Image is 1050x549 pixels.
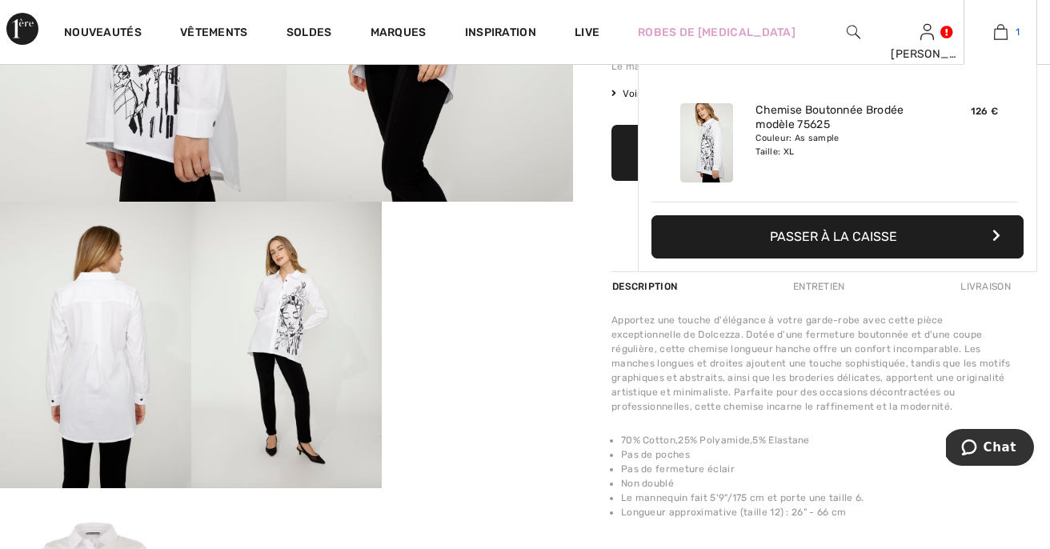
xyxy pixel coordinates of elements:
[64,26,142,42] a: Nouveautés
[371,26,427,42] a: Marques
[920,24,934,39] a: Se connecter
[920,22,934,42] img: Mes infos
[946,429,1034,469] iframe: Ouvre un widget dans lequel vous pouvez chatter avec l’un de nos agents
[180,26,248,42] a: Vêtements
[971,106,999,117] span: 126 €
[191,202,383,488] img: Chemise Boutonn&eacute;e Brod&eacute;e mod&egrave;le 75625. 4
[382,202,573,297] video: Your browser does not support the video tag.
[611,59,1012,74] div: Le mannequin fait 5'9"/175 cm et porte une taille 6.
[611,125,1012,181] button: Ajouter au panier
[651,215,1024,258] button: Passer à la caisse
[621,433,1012,447] li: 70% Cotton,25% Polyamide,5% Elastane
[621,447,1012,462] li: Pas de poches
[621,476,1012,491] li: Non doublé
[755,132,913,158] div: Couleur: As sample Taille: XL
[964,22,1036,42] a: 1
[847,22,860,42] img: recherche
[465,26,536,42] span: Inspiration
[680,103,733,182] img: Chemise Boutonnée Brodée modèle 75625
[6,13,38,45] img: 1ère Avenue
[621,491,1012,505] li: Le mannequin fait 5'9"/175 cm et porte une taille 6.
[611,313,1012,414] div: Apportez une touche d'élégance à votre garde-robe avec cette pièce exceptionnelle de Dolcezza. Do...
[891,46,963,62] div: [PERSON_NAME]
[575,24,599,41] a: Live
[638,24,796,41] a: Robes de [MEDICAL_DATA]
[287,26,332,42] a: Soldes
[755,103,913,132] a: Chemise Boutonnée Brodée modèle 75625
[611,86,731,101] span: Voir tableau des tailles
[621,505,1012,519] li: Longueur approximative (taille 12) : 26" - 66 cm
[621,462,1012,476] li: Pas de fermeture éclair
[1016,25,1020,39] span: 1
[611,272,681,301] div: Description
[994,22,1008,42] img: Mon panier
